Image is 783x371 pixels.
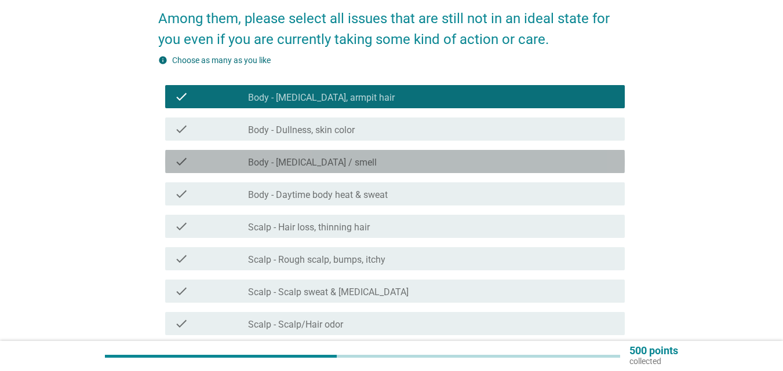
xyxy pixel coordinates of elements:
[248,286,409,298] label: Scalp - Scalp sweat & [MEDICAL_DATA]
[248,92,395,104] label: Body - [MEDICAL_DATA], armpit hair
[248,189,388,201] label: Body - Daytime body heat & sweat
[629,356,678,366] p: collected
[158,56,167,65] i: info
[172,56,271,65] label: Choose as many as you like
[248,319,343,330] label: Scalp - Scalp/Hair odor
[174,284,188,298] i: check
[629,346,678,356] p: 500 points
[248,157,377,168] label: Body - [MEDICAL_DATA] / smell
[174,317,188,330] i: check
[174,187,188,201] i: check
[174,122,188,136] i: check
[174,155,188,168] i: check
[174,252,188,266] i: check
[248,254,385,266] label: Scalp - Rough scalp, bumps, itchy
[174,219,188,233] i: check
[248,222,370,233] label: Scalp - Hair loss, thinning hair
[248,124,355,136] label: Body - Dullness, skin color
[174,90,188,104] i: check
